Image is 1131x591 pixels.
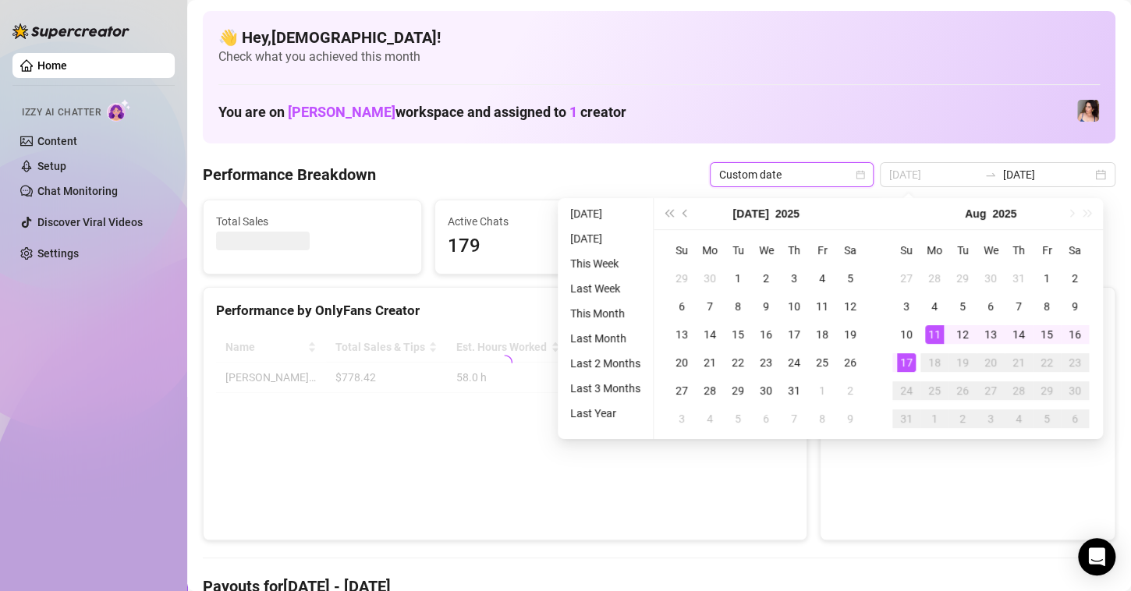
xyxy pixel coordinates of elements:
[836,292,864,320] td: 2025-07-12
[897,353,916,372] div: 17
[1037,353,1056,372] div: 22
[564,229,647,248] li: [DATE]
[1005,292,1033,320] td: 2025-08-07
[495,352,515,373] span: loading
[841,297,860,316] div: 12
[1037,381,1056,400] div: 29
[1005,377,1033,405] td: 2025-08-28
[696,236,724,264] th: Mo
[724,405,752,433] td: 2025-08-05
[1065,297,1084,316] div: 9
[752,377,780,405] td: 2025-07-30
[780,405,808,433] td: 2025-08-07
[1065,409,1084,428] div: 6
[729,381,747,400] div: 29
[37,160,66,172] a: Setup
[948,320,977,349] td: 2025-08-12
[672,381,691,400] div: 27
[953,381,972,400] div: 26
[892,377,920,405] td: 2025-08-24
[1005,405,1033,433] td: 2025-09-04
[813,381,831,400] div: 1
[813,353,831,372] div: 25
[892,405,920,433] td: 2025-08-31
[808,405,836,433] td: 2025-08-08
[977,292,1005,320] td: 2025-08-06
[107,99,131,122] img: AI Chatter
[757,409,775,428] div: 6
[1061,320,1089,349] td: 2025-08-16
[948,349,977,377] td: 2025-08-19
[12,23,129,39] img: logo-BBDzfeDw.svg
[752,405,780,433] td: 2025-08-06
[836,320,864,349] td: 2025-07-19
[780,349,808,377] td: 2025-07-24
[1037,269,1056,288] div: 1
[696,292,724,320] td: 2025-07-07
[808,236,836,264] th: Fr
[564,379,647,398] li: Last 3 Months
[841,381,860,400] div: 2
[925,325,944,344] div: 11
[948,236,977,264] th: Tu
[757,269,775,288] div: 2
[700,297,719,316] div: 7
[668,320,696,349] td: 2025-07-13
[216,213,409,230] span: Total Sales
[925,297,944,316] div: 4
[780,264,808,292] td: 2025-07-03
[700,381,719,400] div: 28
[729,409,747,428] div: 5
[977,264,1005,292] td: 2025-07-30
[953,297,972,316] div: 5
[920,236,948,264] th: Mo
[920,264,948,292] td: 2025-07-28
[808,292,836,320] td: 2025-07-11
[218,48,1100,65] span: Check what you achieved this month
[836,377,864,405] td: 2025-08-02
[700,353,719,372] div: 21
[696,377,724,405] td: 2025-07-28
[841,269,860,288] div: 5
[948,405,977,433] td: 2025-09-02
[729,353,747,372] div: 22
[780,292,808,320] td: 2025-07-10
[700,325,719,344] div: 14
[984,168,997,181] span: swap-right
[1077,100,1099,122] img: Lauren
[836,405,864,433] td: 2025-08-09
[775,198,799,229] button: Choose a year
[948,264,977,292] td: 2025-07-29
[925,409,944,428] div: 1
[22,105,101,120] span: Izzy AI Chatter
[1009,325,1028,344] div: 14
[1005,349,1033,377] td: 2025-08-21
[1033,405,1061,433] td: 2025-09-05
[564,404,647,423] li: Last Year
[564,204,647,223] li: [DATE]
[1009,297,1028,316] div: 7
[977,320,1005,349] td: 2025-08-13
[216,300,794,321] div: Performance by OnlyFans Creator
[1033,292,1061,320] td: 2025-08-08
[953,325,972,344] div: 12
[897,381,916,400] div: 24
[203,164,376,186] h4: Performance Breakdown
[672,269,691,288] div: 29
[981,325,1000,344] div: 13
[752,349,780,377] td: 2025-07-23
[841,353,860,372] div: 26
[808,320,836,349] td: 2025-07-18
[1009,409,1028,428] div: 4
[1033,236,1061,264] th: Fr
[719,163,864,186] span: Custom date
[729,269,747,288] div: 1
[892,236,920,264] th: Su
[1005,264,1033,292] td: 2025-07-31
[724,349,752,377] td: 2025-07-22
[808,377,836,405] td: 2025-08-01
[925,269,944,288] div: 28
[1061,405,1089,433] td: 2025-09-06
[948,292,977,320] td: 2025-08-05
[965,198,986,229] button: Choose a month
